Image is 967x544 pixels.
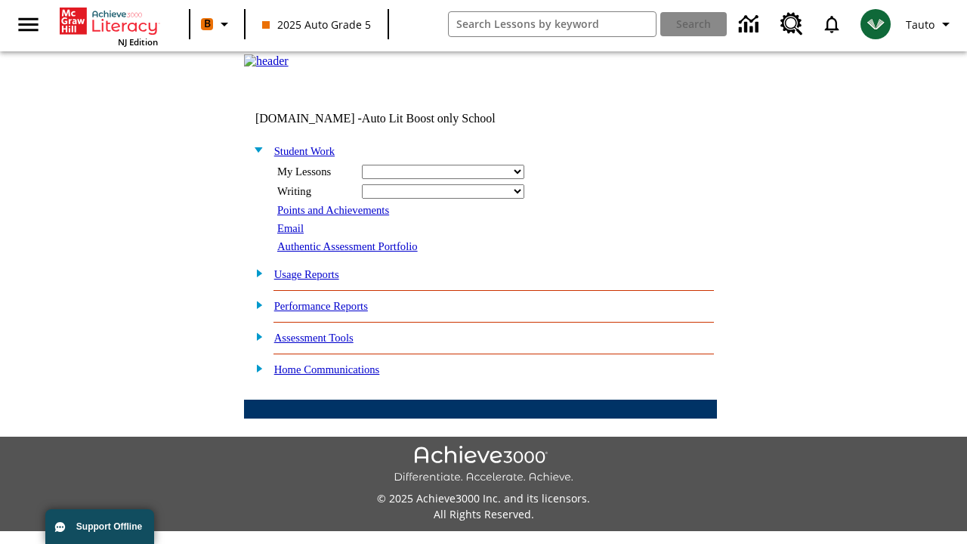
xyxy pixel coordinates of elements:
[195,11,239,38] button: Boost Class color is orange. Change class color
[277,185,353,198] div: Writing
[906,17,935,32] span: Tauto
[274,363,380,376] a: Home Communications
[277,204,389,216] a: Points and Achievements
[274,268,339,280] a: Usage Reports
[6,2,51,47] button: Open side menu
[277,222,304,234] a: Email
[851,5,900,44] button: Select a new avatar
[45,509,154,544] button: Support Offline
[76,521,142,532] span: Support Offline
[274,332,354,344] a: Assessment Tools
[274,300,368,312] a: Performance Reports
[812,5,851,44] a: Notifications
[204,14,211,33] span: B
[248,266,264,280] img: plus.gif
[730,4,771,45] a: Data Center
[118,36,158,48] span: NJ Edition
[274,145,335,157] a: Student Work
[277,165,353,178] div: My Lessons
[244,54,289,68] img: header
[771,4,812,45] a: Resource Center, Will open in new tab
[362,112,496,125] nobr: Auto Lit Boost only School
[60,5,158,48] div: Home
[394,446,573,484] img: Achieve3000 Differentiate Accelerate Achieve
[262,17,371,32] span: 2025 Auto Grade 5
[860,9,891,39] img: avatar image
[248,143,264,156] img: minus.gif
[255,112,533,125] td: [DOMAIN_NAME] -
[277,240,418,252] a: Authentic Assessment Portfolio
[248,298,264,311] img: plus.gif
[248,329,264,343] img: plus.gif
[248,361,264,375] img: plus.gif
[900,11,961,38] button: Profile/Settings
[449,12,657,36] input: search field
